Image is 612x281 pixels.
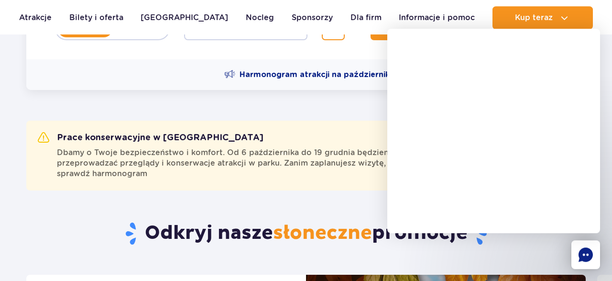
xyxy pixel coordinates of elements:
span: słoneczne [273,221,372,245]
a: Bilety i oferta [69,6,123,29]
span: Harmonogram atrakcji na październik [240,69,390,80]
div: Chat [571,240,600,269]
a: Harmonogram atrakcji na październik [224,69,390,80]
a: [GEOGRAPHIC_DATA] [141,6,228,29]
span: Dbamy o Twoje bezpieczeństwo i komfort. Od 6 października do 19 grudnia będziemy przeprowadzać pr... [57,147,438,179]
h2: Prace konserwacyjne w [GEOGRAPHIC_DATA] [38,132,263,144]
iframe: chatbot [387,29,600,233]
a: Nocleg [246,6,274,29]
a: Dla firm [350,6,382,29]
h2: Odkryj nasze promocje [26,221,586,246]
span: Kup teraz [515,13,553,22]
a: Informacje i pomoc [399,6,475,29]
button: Kup teraz [492,6,593,29]
a: Atrakcje [19,6,52,29]
a: Sponsorzy [292,6,333,29]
